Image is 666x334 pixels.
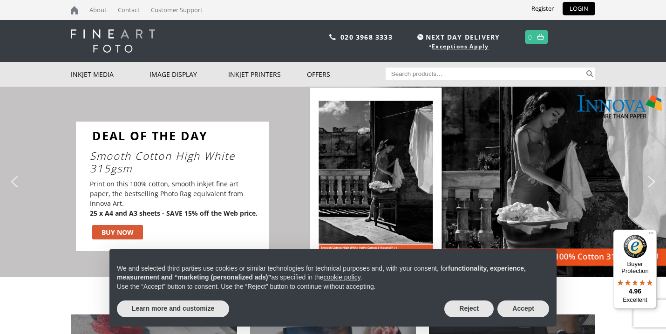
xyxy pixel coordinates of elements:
img: phone.svg [329,34,336,40]
div: BUY NOW [102,227,134,237]
a: BUY NOW [92,225,143,239]
button: Reject [444,300,494,317]
button: Accept [497,300,549,317]
button: Search [584,68,595,80]
img: Trusted Shops Trustmark [624,235,647,258]
p: Print on this 100% cotton, smooth inkjet fine art paper, the bestselling Photo Rag equivalent fro... [90,179,258,218]
button: Learn more and customize [117,300,229,317]
a: Image Display [150,62,228,87]
img: basket.svg [537,34,544,40]
p: We and selected third parties use cookies or similar technologies for technical purposes and, wit... [117,264,549,282]
img: next arrow [644,174,659,189]
img: previous arrow [7,174,22,189]
img: logo-white.svg [71,29,155,53]
div: DEAL OF THE DAYSmooth Cotton High White 315gsmPrint on this 100% cotton, smooth inkjet fine art p... [76,122,269,251]
a: Smooth Cotton High White 315gsm [90,150,265,174]
strong: functionality, experience, measurement and “marketing (personalized ads)” [117,265,526,281]
a: Inkjet Printers [228,62,307,87]
a: Exceptions Apply [432,42,489,50]
a: cookie policy [324,273,360,281]
a: 0 [528,30,532,44]
b: 25 x A4 and A3 sheets - SAVE 15% off the Web price. [90,209,258,218]
a: Register [524,2,561,15]
span: NEXT DAY DELIVERY [415,32,500,42]
img: time.svg [417,34,423,40]
button: Menu [646,230,657,241]
a: Inkjet Media [71,62,150,87]
a: LOGIN [563,2,595,15]
button: Trusted Shops TrustmarkBuyer Protection4.96Excellent [613,230,657,309]
span: 4.96 [629,287,641,295]
p: Use the “Accept” button to consent. Use the “Reject” button to continue without accepting. [117,282,549,292]
a: Offers [307,62,386,87]
input: Search products… [386,68,585,80]
p: Excellent [613,296,657,304]
div: Notice [102,242,564,334]
a: DEAL OF THE DAY [90,126,210,145]
a: 020 3968 3333 [340,33,393,41]
p: Buyer Protection [613,260,657,274]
